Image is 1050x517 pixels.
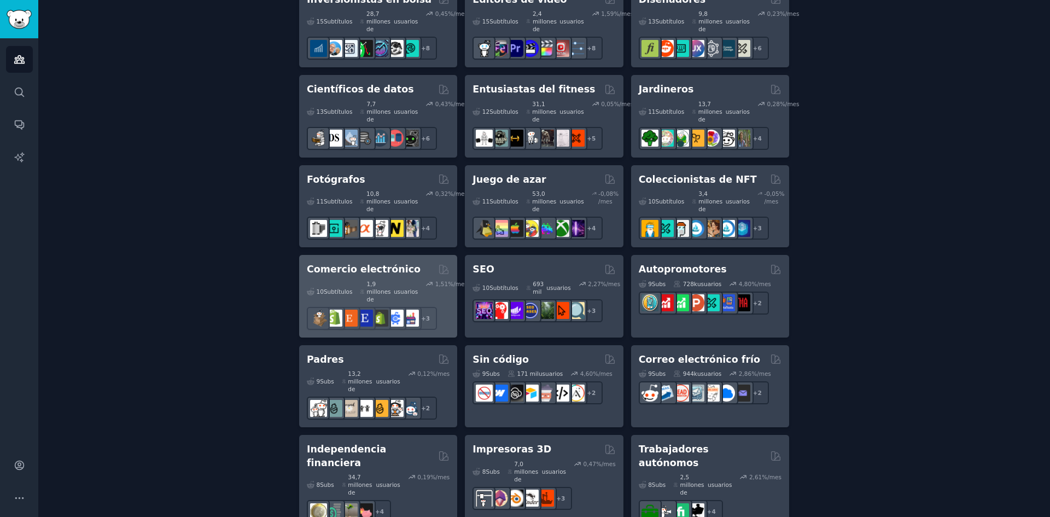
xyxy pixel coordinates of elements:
img: Movimiento sin código [552,385,569,402]
img: ventas [641,385,658,402]
font: %/mes [448,10,468,17]
img: conjuntos de datos [387,130,404,147]
img: datos [402,130,419,147]
img: jugadores [537,220,554,237]
font: + [587,135,592,142]
font: 0,43 [435,101,448,107]
font: Juego de azar [472,174,546,185]
font: usuarios [542,468,566,475]
font: SEO [472,264,494,275]
font: 13 [648,18,655,25]
font: usuarios [559,198,584,205]
font: % /mes [764,190,784,205]
font: 3 [592,307,596,314]
font: 2,86 [739,370,751,377]
img: crecimiento del comercio electrónico [402,310,419,327]
img: Modelado 3D [491,490,508,507]
img: postproducción [568,40,585,57]
font: usuarios [539,370,563,377]
img: huerto [641,130,658,147]
font: 8 [648,481,652,488]
font: Independencia financiera [307,444,386,468]
img: Nuevos padres [371,400,388,417]
img: Diseño de interfaz de usuario [672,40,689,57]
img: Mercado NFT [672,220,689,237]
img: Mundo de los Jardineros [733,130,750,147]
img: Etsy [341,310,358,327]
img: licuadora [506,490,523,507]
img: Casos de SEO [522,302,539,319]
font: 7,7 millones de [367,101,391,123]
font: Autopromotores [639,264,727,275]
img: sin código bajo [537,385,554,402]
font: 53,0 millones de [532,190,556,212]
img: Consola de búsqueda de Google [552,302,569,319]
font: + [587,45,592,51]
font: Subtítulos [656,198,685,205]
font: + [753,300,758,306]
font: 12 [482,108,489,115]
font: 9 [648,281,652,287]
font: 0,47 [584,461,596,467]
font: 4 [426,225,430,231]
font: 6 [426,135,430,142]
font: usuarios [546,284,570,291]
font: + [421,225,426,231]
img: más allá del bache [341,400,358,417]
font: -0,08 [598,190,613,197]
font: usuarios [394,18,418,25]
font: usuarios [726,198,750,205]
font: -0,05 [764,190,779,197]
img: SEO tecnológico [491,302,508,319]
font: 2,5 millones de [680,474,704,496]
font: 0,19 [417,474,430,480]
font: 4 [592,225,596,231]
font: + [753,225,758,231]
img: Intercambio de NFT [641,220,658,237]
font: %/mes [780,10,800,17]
font: 15 [482,18,489,25]
img: estadística [341,130,358,147]
font: Subs [652,481,666,488]
img: promoción de youtube [657,294,674,311]
img: Alcance por correo electrónico [733,385,750,402]
img: Jardinería urbana [718,130,735,147]
img: Jardinería en el Reino Unido [687,130,704,147]
font: Subtítulos [656,108,685,115]
font: + [556,495,561,502]
img: experiencia de usuario [703,40,720,57]
img: sala de pesas [522,130,539,147]
font: usuarios [394,198,418,205]
img: Mesa de aire [522,385,539,402]
font: Subs [320,481,334,488]
img: B2BSaaS [718,385,735,402]
font: + [753,390,758,396]
img: ingeniería de datos [356,130,373,147]
font: usuarios [697,281,721,287]
img: Jugadores acogedores [491,220,508,237]
font: + [587,225,592,231]
font: Impresoras 3D [472,444,551,455]
font: Subtítulos [656,18,685,25]
img: Jardín salvaje [672,130,689,147]
img: ciencia de datos [325,130,342,147]
font: 9 [482,370,486,377]
img: Vendedores de Etsy [356,310,373,327]
img: análisis técnico [402,40,419,57]
font: %/mes [614,101,634,107]
font: Fotógrafos [307,174,365,185]
img: Aprendizaje automático [310,130,327,147]
font: 4 [757,135,761,142]
font: 5 [592,135,596,142]
img: Diseño UX [687,40,704,57]
img: Acciones y comercio [371,40,388,57]
img: SEO_Marketing_Digital [476,302,493,319]
font: %/mes [593,370,612,377]
font: usuarios [726,108,750,115]
font: + [421,405,426,411]
font: Sin código [472,354,529,365]
img: juegos de Mac [506,220,523,237]
font: %/mes [596,461,616,467]
img: flujo web [491,385,508,402]
font: %/mes [430,474,450,480]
